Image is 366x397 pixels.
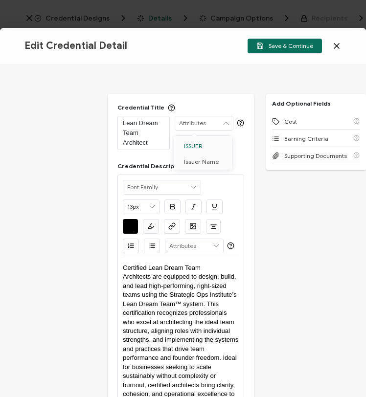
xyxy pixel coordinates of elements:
p: Lean Dream Team Architect [123,118,164,148]
input: Attributes [175,116,233,130]
p: Add Optional Fields [266,100,337,107]
span: Save & Continue [256,42,313,49]
input: Font Family [123,180,201,194]
div: Credential Description [117,162,197,170]
span: Cost [284,118,297,125]
input: Attributes [165,239,223,253]
li: ISSUER [174,139,235,154]
span: Edit Credential Detail [24,40,127,52]
iframe: Chat Widget [198,287,366,397]
input: Font Size [123,200,159,214]
button: Save & Continue [248,39,322,53]
div: Credential Title [117,104,175,111]
span: Supporting Documents [284,152,347,159]
span: Issuer Name [184,154,219,170]
span: Earning Criteria [284,135,328,142]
